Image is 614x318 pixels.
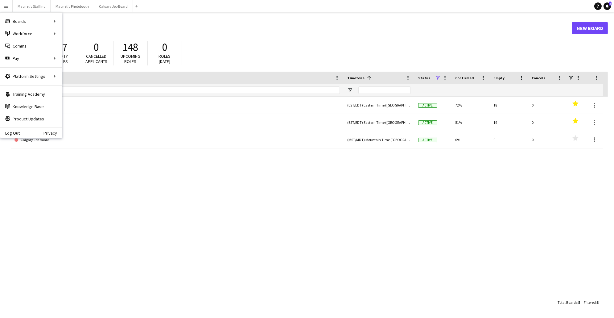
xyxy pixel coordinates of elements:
span: Status [418,76,430,80]
span: Cancels [532,76,545,80]
div: Boards [0,15,62,27]
div: : [558,296,580,308]
h1: Boards [11,23,572,33]
a: New Board [572,22,608,34]
div: Workforce [0,27,62,40]
span: 0 [94,40,99,54]
span: 3 [597,300,599,305]
span: 5 [578,300,580,305]
div: 0 [528,97,566,114]
a: Log Out [0,131,20,136]
div: 19 [490,114,528,131]
span: 0 [162,40,167,54]
button: Magnetic Photobooth [51,0,94,12]
a: Magnetic Staffing [14,114,340,131]
div: 72% [451,97,490,114]
span: Timezone [347,76,365,80]
button: Open Filter Menu [347,87,353,93]
span: 148 [123,40,138,54]
span: 4 [609,2,612,6]
button: Calgary Job Board [94,0,133,12]
span: Empty [493,76,505,80]
div: (EST/EDT) Eastern Time ([GEOGRAPHIC_DATA] & [GEOGRAPHIC_DATA]) [344,114,414,131]
div: 0 [528,114,566,131]
div: 0 [490,131,528,148]
span: Active [418,138,437,142]
div: 0% [451,131,490,148]
a: Privacy [43,131,62,136]
span: Active [418,103,437,108]
div: Platform Settings [0,70,62,82]
div: Pay [0,52,62,65]
a: Training Academy [0,88,62,100]
a: Calgary Job Board [14,131,340,149]
div: 0 [528,131,566,148]
span: Total Boards [558,300,577,305]
span: Upcoming roles [121,53,140,64]
a: 4 [604,2,611,10]
span: Roles [DATE] [159,53,171,64]
span: Cancelled applicants [85,53,107,64]
a: Comms [0,40,62,52]
div: 18 [490,97,528,114]
a: Knowledge Base [0,100,62,113]
span: Active [418,120,437,125]
button: Magnetic Staffing [13,0,51,12]
div: (MST/MDT) Mountain Time ([GEOGRAPHIC_DATA] & [GEOGRAPHIC_DATA]) [344,131,414,148]
a: Magnetic Photobooth [14,97,340,114]
div: 51% [451,114,490,131]
span: Confirmed [455,76,474,80]
a: Product Updates [0,113,62,125]
div: : [584,296,599,308]
span: Filtered [584,300,596,305]
div: (EST/EDT) Eastern Time ([GEOGRAPHIC_DATA] & [GEOGRAPHIC_DATA]) [344,97,414,114]
input: Board name Filter Input [26,86,340,94]
input: Timezone Filter Input [358,86,411,94]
